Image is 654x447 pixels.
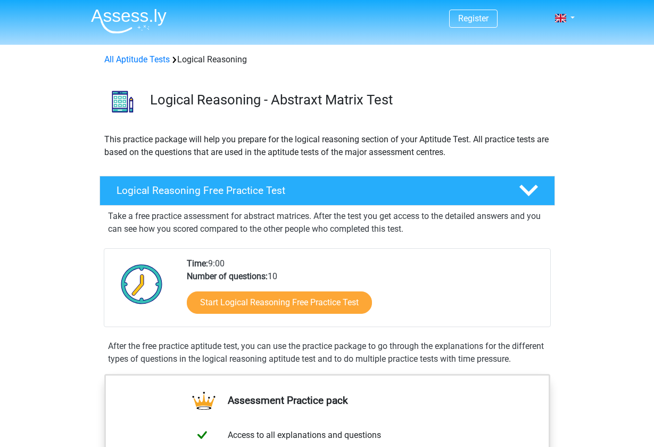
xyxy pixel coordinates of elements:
p: Take a free practice assessment for abstract matrices. After the test you get access to the detai... [108,210,547,235]
h3: Logical Reasoning - Abstraxt Matrix Test [150,92,547,108]
b: Time: [187,258,208,269]
img: Clock [115,257,169,311]
p: This practice package will help you prepare for the logical reasoning section of your Aptitude Te... [104,133,550,159]
b: Number of questions: [187,271,268,281]
a: All Aptitude Tests [104,54,170,64]
div: After the free practice aptitude test, you can use the practice package to go through the explana... [104,340,551,365]
img: logical reasoning [100,79,145,124]
a: Start Logical Reasoning Free Practice Test [187,291,372,314]
a: Logical Reasoning Free Practice Test [95,176,559,206]
div: 9:00 10 [179,257,550,327]
h4: Logical Reasoning Free Practice Test [117,184,502,197]
a: Register [458,13,489,23]
div: Logical Reasoning [100,53,554,66]
img: Assessly [91,9,167,34]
